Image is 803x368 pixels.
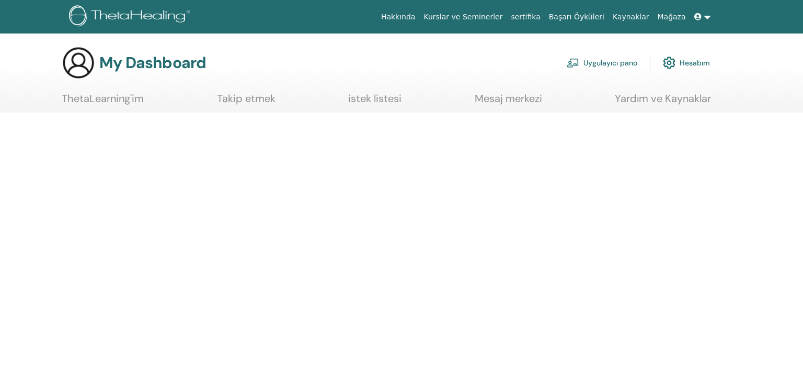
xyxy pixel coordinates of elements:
[62,92,144,113] a: ThetaLearning'im
[609,7,653,27] a: Kaynaklar
[69,5,194,29] img: logo.png
[663,51,710,74] a: Hesabım
[545,7,609,27] a: Başarı Öyküleri
[348,92,401,113] a: istek listesi
[567,51,637,74] a: Uygulayıcı pano
[653,7,690,27] a: Mağaza
[99,53,206,72] h3: My Dashboard
[615,92,711,113] a: Yardım ve Kaynaklar
[419,7,507,27] a: Kurslar ve Seminerler
[567,58,579,68] img: chalkboard-teacher.svg
[475,92,542,113] a: Mesaj merkezi
[217,92,276,113] a: Takip etmek
[507,7,544,27] a: sertifika
[62,46,95,80] img: generic-user-icon.jpg
[377,7,420,27] a: Hakkında
[663,54,675,72] img: cog.svg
